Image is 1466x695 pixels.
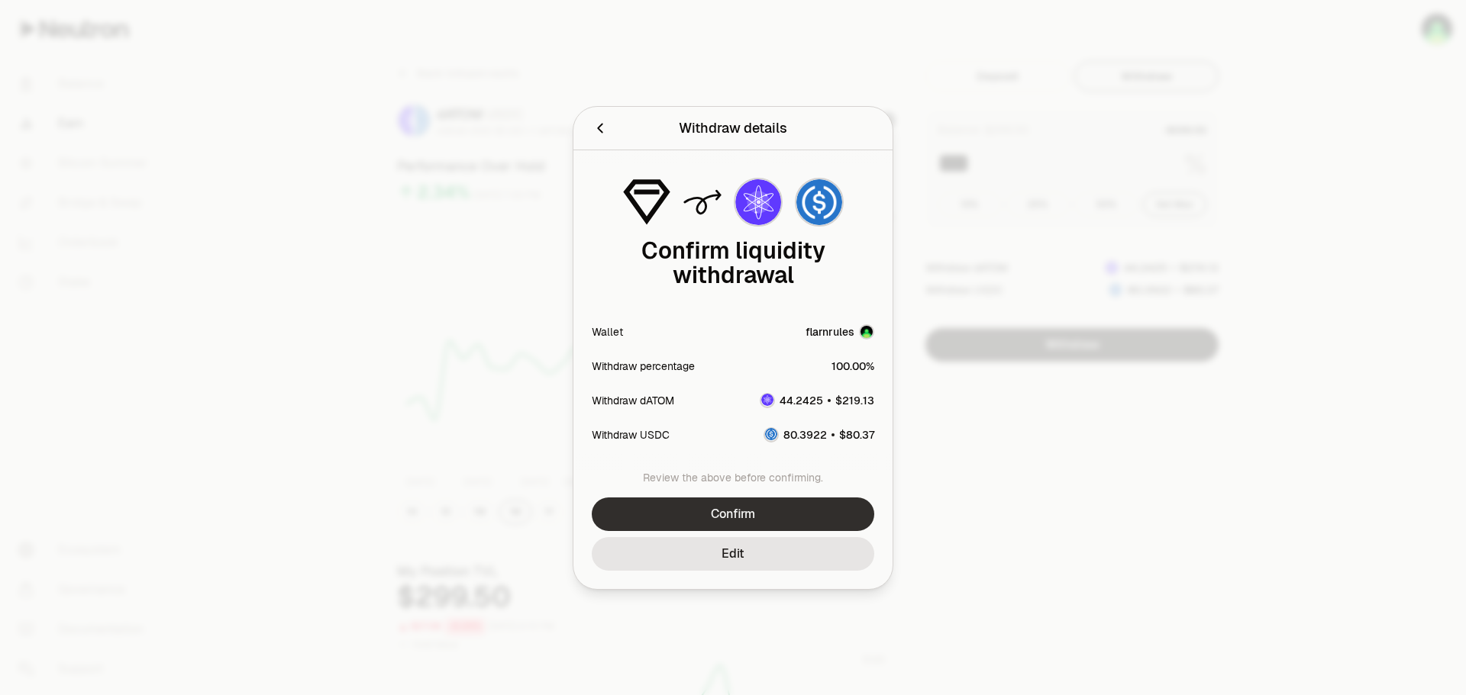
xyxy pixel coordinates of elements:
button: Confirm [592,497,874,531]
button: Back [592,117,609,139]
div: Wallet [592,324,623,339]
img: Account Image [861,326,873,338]
div: Withdraw dATOM [592,392,674,407]
img: USDC Logo [796,179,842,225]
div: Confirm liquidity withdrawal [592,239,874,288]
button: Edit [592,537,874,571]
button: flarnrulesAccount Image [806,324,874,339]
img: dATOM Logo [761,394,773,406]
div: Withdraw USDC [592,426,670,442]
div: Review the above before confirming. [592,470,874,485]
div: Withdraw details [679,117,787,139]
div: flarnrules [806,324,854,339]
img: USDC Logo [765,428,777,440]
img: dATOM Logo [735,179,781,225]
div: Withdraw percentage [592,358,695,373]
